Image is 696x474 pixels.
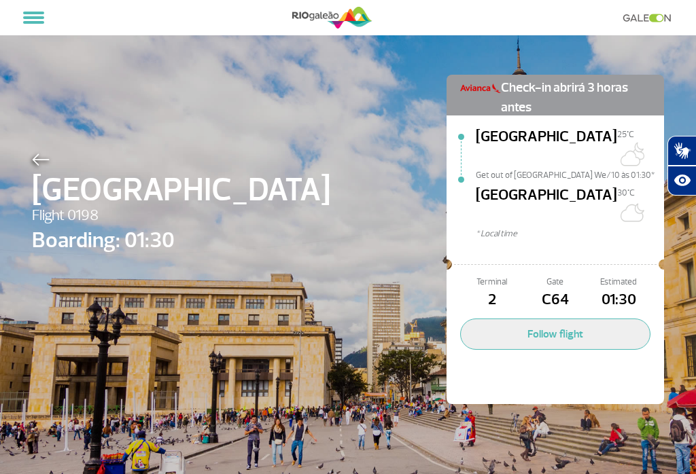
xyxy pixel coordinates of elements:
[476,184,617,227] span: [GEOGRAPHIC_DATA]
[476,126,617,169] span: [GEOGRAPHIC_DATA]
[460,318,650,350] button: Follow flight
[460,289,523,312] span: 2
[32,166,330,215] span: [GEOGRAPHIC_DATA]
[501,75,650,117] span: Check-in abrirá 3 horas antes
[617,141,644,168] img: Algumas nuvens
[523,289,587,312] span: C64
[32,204,330,227] span: Flight 0198
[523,276,587,289] span: Gate
[617,187,635,198] span: 30°C
[460,276,523,289] span: Terminal
[476,169,664,179] span: Get out of [GEOGRAPHIC_DATA] We/10 às 01:30*
[32,224,330,257] span: Boarding: 01:30
[667,136,696,196] div: Plugin de acessibilidade da Hand Talk.
[667,136,696,166] button: Abrir tradutor de língua de sinais.
[617,129,634,140] span: 25°C
[587,276,650,289] span: Estimated
[587,289,650,312] span: 01:30
[667,166,696,196] button: Abrir recursos assistivos.
[476,227,664,240] span: * Local time
[617,199,644,226] img: Céu limpo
